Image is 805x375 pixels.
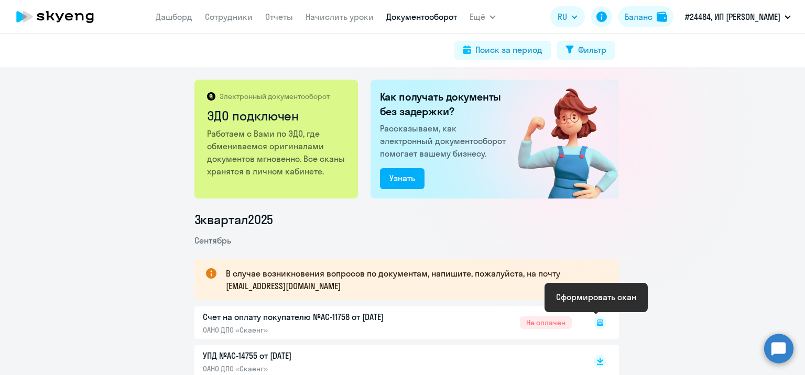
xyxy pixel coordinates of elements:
a: Отчеты [265,12,293,22]
a: Сотрудники [205,12,253,22]
a: Документооборот [386,12,457,22]
p: Электронный документооборот [220,92,330,101]
a: Начислить уроки [306,12,374,22]
p: В случае возникновения вопросов по документам, напишите, пожалуйста, на почту [EMAIL_ADDRESS][DOM... [226,267,600,292]
div: Поиск за период [475,43,542,56]
img: connected [501,80,619,198]
span: RU [558,10,567,23]
div: Фильтр [578,43,606,56]
span: Сентябрь [194,235,231,246]
button: Балансbalance [618,6,673,27]
span: Ещё [470,10,485,23]
img: balance [657,12,667,22]
button: Ещё [470,6,496,27]
h2: Как получать документы без задержки? [380,90,510,119]
div: Сформировать скан [556,291,636,303]
div: Узнать [389,172,415,184]
div: Баланс [625,10,652,23]
button: Узнать [380,168,425,189]
button: Поиск за период [454,41,551,60]
button: RU [550,6,585,27]
h2: ЭДО подключен [207,107,347,124]
button: Фильтр [557,41,615,60]
p: УПД №AC-14755 от [DATE] [203,349,423,362]
a: УПД №AC-14755 от [DATE]ОАНО ДПО «Скаенг» [203,349,572,373]
p: Работаем с Вами по ЭДО, где обмениваемся оригиналами документов мгновенно. Все сканы хранятся в л... [207,127,347,178]
li: 3 квартал 2025 [194,211,619,228]
p: Рассказываем, как электронный документооборот помогает вашему бизнесу. [380,122,510,160]
p: #24484, ИП [PERSON_NAME] [685,10,780,23]
button: #24484, ИП [PERSON_NAME] [680,4,796,29]
a: Дашборд [156,12,192,22]
p: ОАНО ДПО «Скаенг» [203,364,423,373]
